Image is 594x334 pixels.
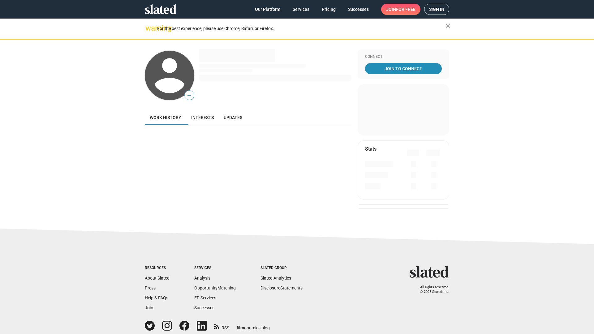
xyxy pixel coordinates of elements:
span: Services [293,4,309,15]
a: Work history [145,110,186,125]
a: Joinfor free [381,4,420,15]
a: Interests [186,110,219,125]
div: Connect [365,54,442,59]
a: Pricing [317,4,341,15]
a: Analysis [194,276,210,280]
a: Press [145,285,156,290]
a: Services [288,4,314,15]
span: Work history [150,115,181,120]
span: Pricing [322,4,336,15]
a: EP Services [194,295,216,300]
span: Interests [191,115,214,120]
a: Help & FAQs [145,295,168,300]
a: OpportunityMatching [194,285,236,290]
a: filmonomics blog [237,320,270,331]
div: Resources [145,266,170,271]
a: RSS [214,321,229,331]
span: film [237,325,244,330]
span: for free [396,4,415,15]
a: Sign in [424,4,449,15]
a: Jobs [145,305,154,310]
a: Successes [194,305,214,310]
div: Slated Group [260,266,303,271]
p: All rights reserved. © 2025 Slated, Inc. [414,285,449,294]
a: Join To Connect [365,63,442,74]
span: Join [386,4,415,15]
a: Updates [219,110,247,125]
a: Slated Analytics [260,276,291,280]
div: Services [194,266,236,271]
a: Our Platform [250,4,285,15]
span: Join To Connect [366,63,441,74]
mat-icon: close [444,22,452,29]
a: Successes [343,4,374,15]
mat-icon: warning [145,24,153,32]
span: Sign in [429,4,444,15]
div: For the best experience, please use Chrome, Safari, or Firefox. [157,24,445,33]
span: Our Platform [255,4,280,15]
a: DisclosureStatements [260,285,303,290]
span: — [185,92,194,100]
span: Updates [224,115,242,120]
span: Successes [348,4,369,15]
a: About Slated [145,276,170,280]
mat-card-title: Stats [365,146,377,152]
